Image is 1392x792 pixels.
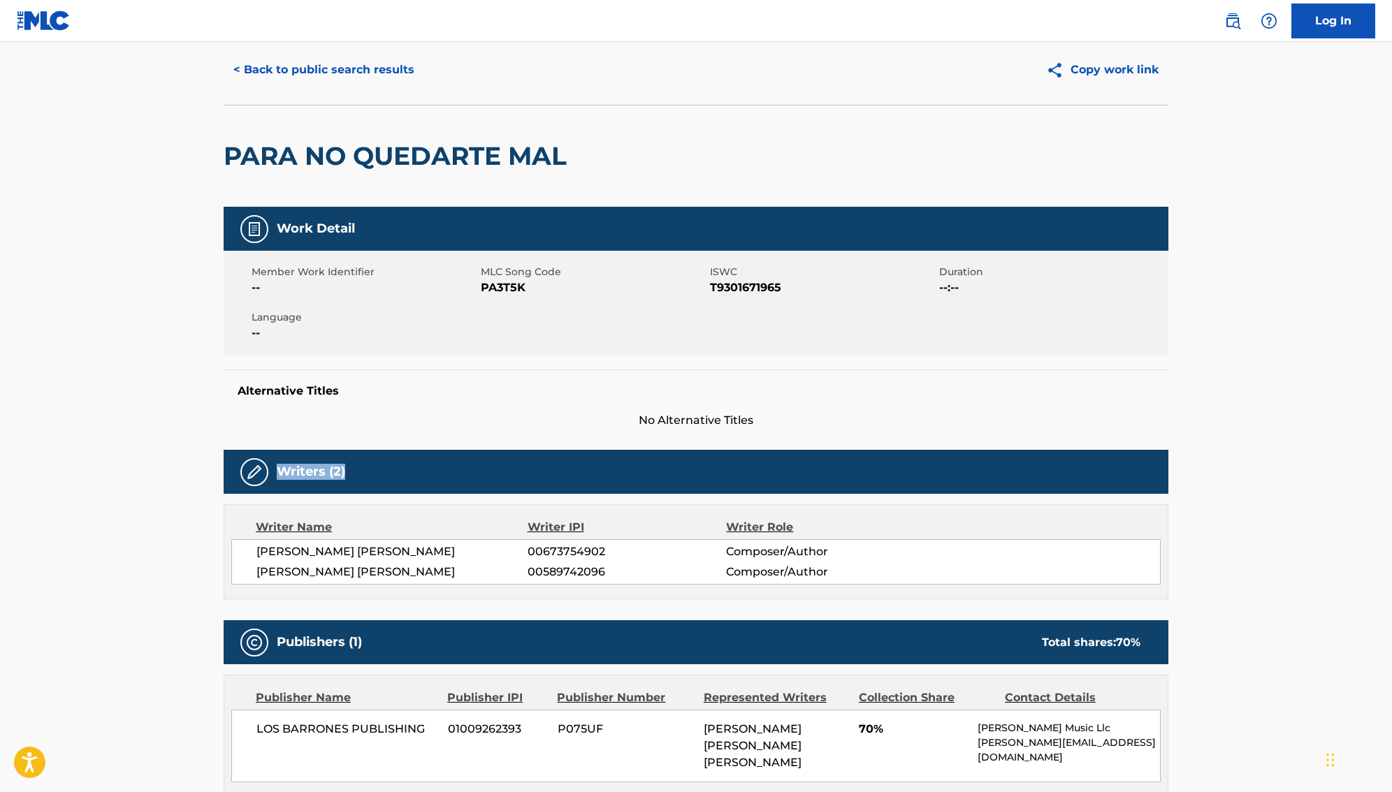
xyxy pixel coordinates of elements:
[726,564,907,580] span: Composer/Author
[1261,13,1277,29] img: help
[978,721,1160,735] p: [PERSON_NAME] Music Llc
[726,519,907,536] div: Writer Role
[704,689,848,706] div: Represented Writers
[726,543,907,560] span: Composer/Author
[558,721,693,738] span: P075UF
[481,265,706,279] span: MLC Song Code
[256,519,528,536] div: Writer Name
[224,52,424,87] button: < Back to public search results
[1224,13,1241,29] img: search
[1326,739,1335,781] div: Drag
[528,543,726,560] span: 00673754902
[246,221,263,237] img: Work Detail
[224,412,1168,429] span: No Alternative Titles
[277,221,355,237] h5: Work Detail
[1116,636,1140,649] span: 70 %
[939,265,1165,279] span: Duration
[481,279,706,296] span: PA3T5K
[246,464,263,481] img: Writers
[1046,61,1071,79] img: Copy work link
[1255,7,1283,35] div: Help
[1291,3,1375,38] a: Log In
[256,689,437,706] div: Publisher Name
[557,689,693,706] div: Publisher Number
[939,279,1165,296] span: --:--
[1005,689,1140,706] div: Contact Details
[252,265,477,279] span: Member Work Identifier
[1042,634,1140,651] div: Total shares:
[256,564,528,580] span: [PERSON_NAME] [PERSON_NAME]
[978,735,1160,765] p: [PERSON_NAME][EMAIL_ADDRESS][DOMAIN_NAME]
[1322,725,1392,792] iframe: Chat Widget
[17,10,71,31] img: MLC Logo
[256,721,437,738] span: LOS BARRONES PUBLISHING
[1219,7,1247,35] a: Public Search
[252,310,477,325] span: Language
[252,325,477,342] span: --
[528,519,727,536] div: Writer IPI
[238,384,1154,398] h5: Alternative Titles
[448,721,547,738] span: 01009262393
[246,634,263,651] img: Publishers
[256,543,528,560] span: [PERSON_NAME] [PERSON_NAME]
[224,140,574,172] h2: PARA NO QUEDARTE MAL
[447,689,546,706] div: Publisher IPI
[859,689,994,706] div: Collection Share
[252,279,477,296] span: --
[528,564,726,580] span: 00589742096
[277,634,362,650] h5: Publishers (1)
[277,464,345,480] h5: Writers (2)
[704,722,802,769] span: [PERSON_NAME] [PERSON_NAME] [PERSON_NAME]
[710,265,936,279] span: ISWC
[859,721,967,738] span: 70%
[1036,52,1168,87] button: Copy work link
[710,279,936,296] span: T9301671965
